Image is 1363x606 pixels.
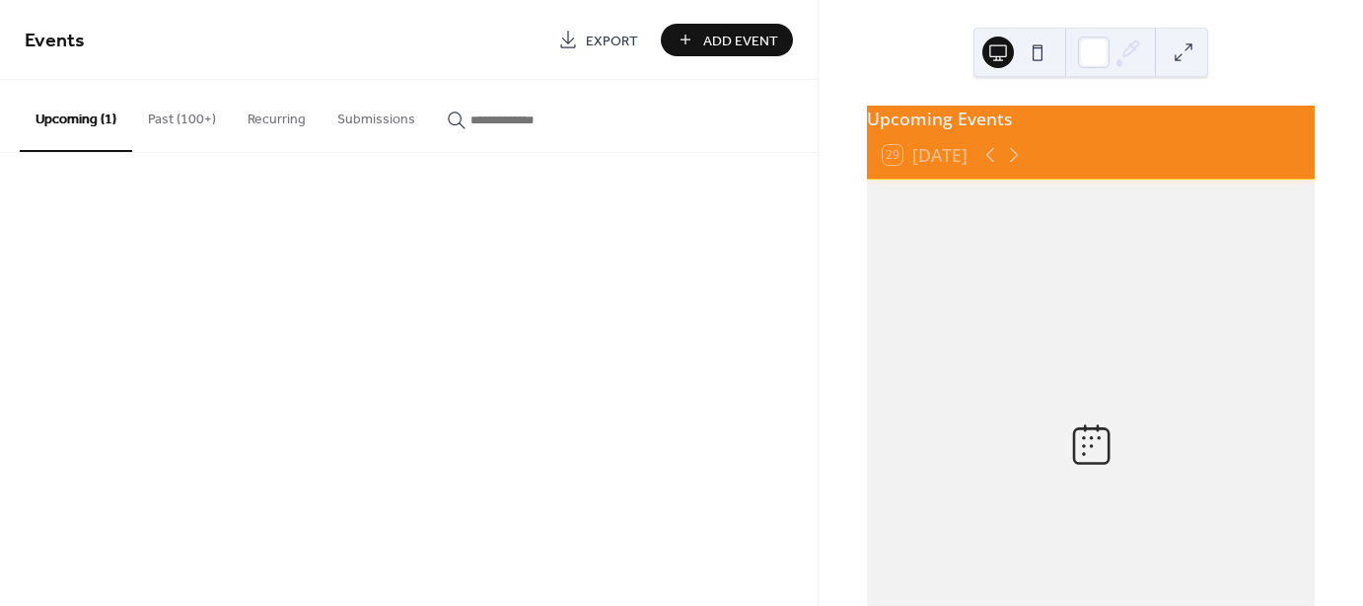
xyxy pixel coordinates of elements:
[232,80,322,150] button: Recurring
[867,106,1315,131] div: Upcoming Events
[20,80,132,152] button: Upcoming (1)
[543,24,653,56] a: Export
[322,80,431,150] button: Submissions
[703,31,778,51] span: Add Event
[132,80,232,150] button: Past (100+)
[661,24,793,56] button: Add Event
[586,31,638,51] span: Export
[25,22,85,60] span: Events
